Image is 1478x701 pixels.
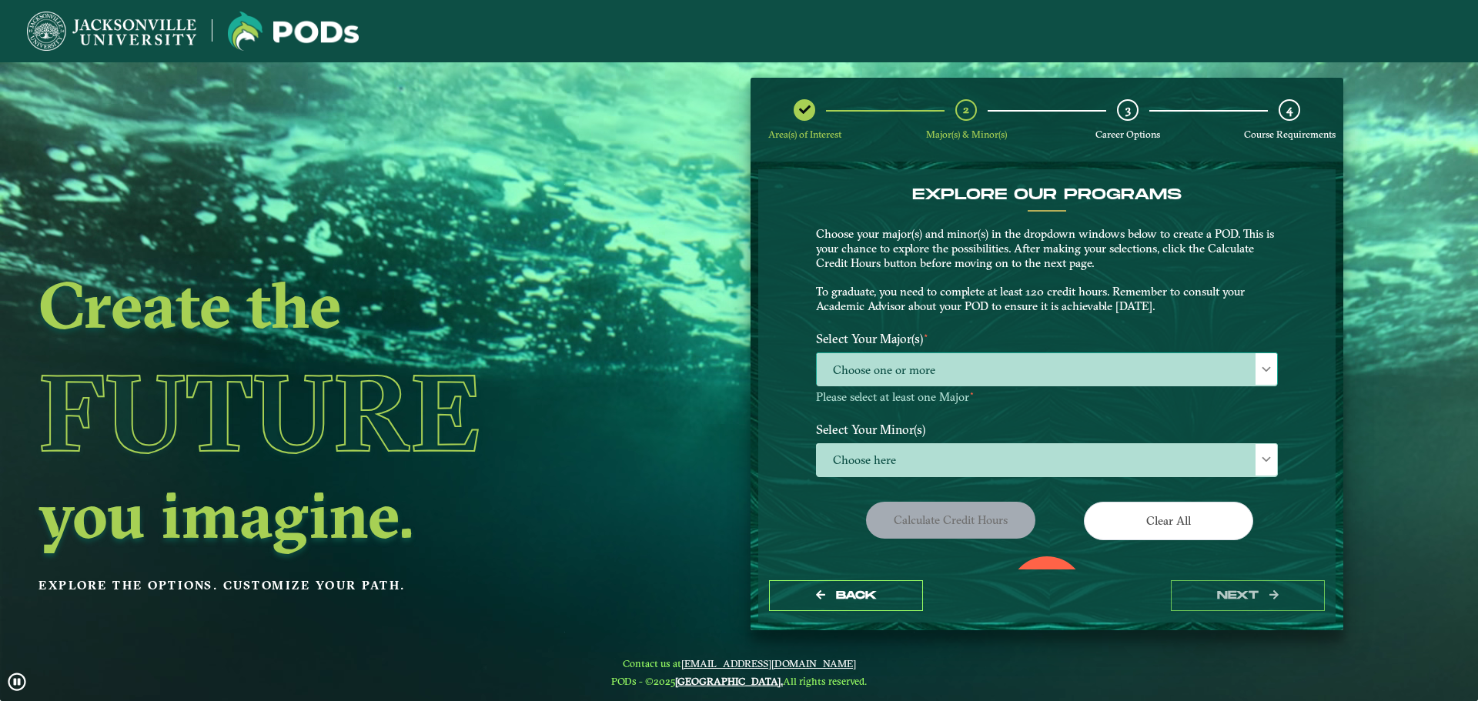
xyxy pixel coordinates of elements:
[1125,102,1131,117] span: 3
[969,388,975,399] sup: ⋆
[923,329,929,341] sup: ⋆
[38,482,627,547] h2: you imagine.
[1084,502,1253,539] button: Clear All
[866,502,1035,538] button: Calculate credit hours
[611,675,867,687] span: PODs - ©2025 All rights reserved.
[681,657,856,669] a: [EMAIL_ADDRESS][DOMAIN_NAME]
[27,12,196,51] img: Jacksonville University logo
[1244,129,1336,140] span: Course Requirements
[769,580,923,612] button: Back
[963,102,969,117] span: 2
[926,129,1007,140] span: Major(s) & Minor(s)
[804,415,1289,443] label: Select Your Minor(s)
[817,353,1277,386] span: Choose one or more
[804,325,1289,353] label: Select Your Major(s)
[228,12,359,51] img: Jacksonville University logo
[38,574,627,597] p: Explore the options. Customize your path.
[38,342,627,482] h1: Future
[1095,129,1160,140] span: Career Options
[816,227,1278,314] p: Choose your major(s) and minor(s) in the dropdown windows below to create a POD. This is your cha...
[817,444,1277,477] span: Choose here
[38,272,627,337] h2: Create the
[816,390,1278,405] p: Please select at least one Major
[768,129,841,140] span: Area(s) of Interest
[1286,102,1292,117] span: 4
[1171,580,1325,612] button: next
[675,675,783,687] a: [GEOGRAPHIC_DATA].
[816,185,1278,204] h4: EXPLORE OUR PROGRAMS
[836,589,877,602] span: Back
[611,657,867,669] span: Contact us at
